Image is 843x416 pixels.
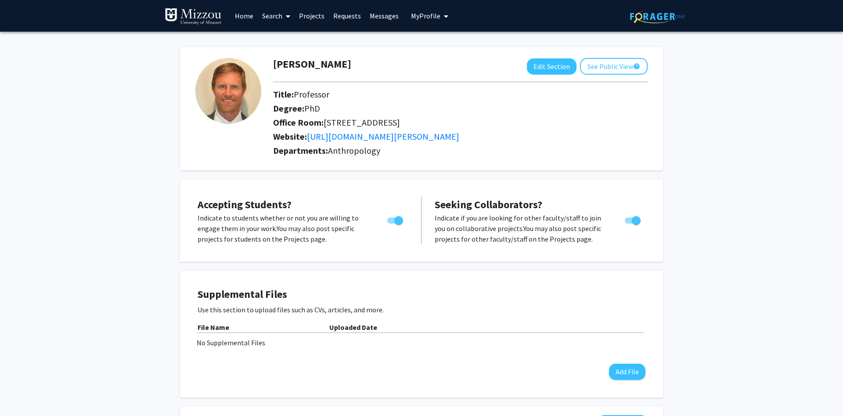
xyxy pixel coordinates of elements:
b: File Name [198,323,229,332]
h2: Office Room: [273,117,648,128]
a: Requests [329,0,365,31]
iframe: Chat [7,376,37,409]
div: No Supplemental Files [197,337,646,348]
span: Anthropology [328,145,380,156]
a: Search [258,0,295,31]
b: Uploaded Date [329,323,377,332]
span: Seeking Collaborators? [435,198,542,211]
button: See Public View [580,58,648,75]
p: Indicate if you are looking for other faculty/staff to join you on collaborative projects. You ma... [435,213,608,244]
div: Toggle [384,213,408,226]
span: Professor [294,89,329,100]
h4: Supplemental Files [198,288,645,301]
a: Home [231,0,258,31]
span: My Profile [411,11,440,20]
h1: [PERSON_NAME] [273,58,351,71]
button: Add File [609,364,645,380]
img: ForagerOne Logo [630,10,685,23]
h2: Degree: [273,103,648,114]
button: Edit Section [527,58,576,75]
h2: Departments: [267,145,654,156]
a: Opens in a new tab [307,131,459,142]
div: Toggle [621,213,645,226]
img: Profile Picture [195,58,261,124]
span: PhD [304,103,320,114]
a: Messages [365,0,403,31]
h2: Title: [273,89,648,100]
h2: Website: [273,131,648,142]
p: Use this section to upload files such as CVs, articles, and more. [198,304,645,315]
span: [STREET_ADDRESS] [324,117,400,128]
img: University of Missouri Logo [165,8,222,25]
a: Projects [295,0,329,31]
p: Indicate to students whether or not you are willing to engage them in your work. You may also pos... [198,213,371,244]
span: Accepting Students? [198,198,292,211]
mat-icon: help [633,61,640,72]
